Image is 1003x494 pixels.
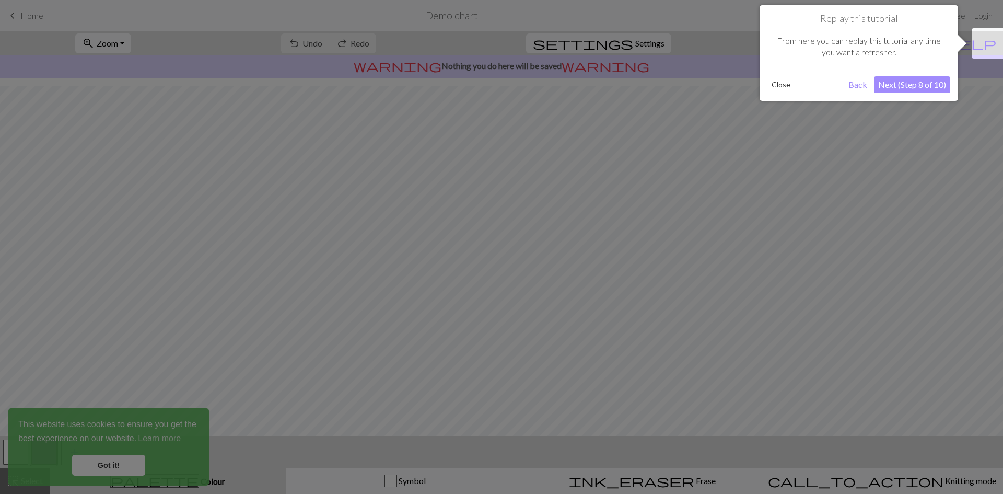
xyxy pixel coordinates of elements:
[767,13,950,25] h1: Replay this tutorial
[760,5,958,101] div: Replay this tutorial
[767,25,950,69] div: From here you can replay this tutorial any time you want a refresher.
[767,77,795,93] button: Close
[874,76,950,93] button: Next (Step 8 of 10)
[844,76,871,93] button: Back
